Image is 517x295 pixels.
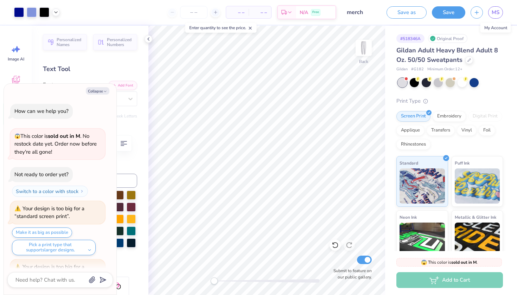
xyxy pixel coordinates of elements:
[455,213,496,221] span: Metallic & Glitter Ink
[14,205,84,220] div: Your design is too big for a “standard screen print”.
[14,133,20,140] span: 😱
[14,133,97,155] span: This color is . No restock date yet. Order now before they're all gone!
[80,189,84,193] img: Switch to a color with stock
[12,227,72,238] button: Make it as big as possible
[479,125,495,136] div: Foil
[93,34,137,50] button: Personalized Numbers
[396,139,430,150] div: Rhinestones
[359,58,368,65] div: Back
[108,81,137,90] button: Add Font
[400,213,417,221] span: Neon Ink
[387,6,427,19] button: Save as
[342,5,376,19] input: Untitled Design
[57,37,83,47] span: Personalized Names
[451,259,477,265] strong: sold out in M
[427,125,455,136] div: Transfers
[357,41,371,55] img: Back
[427,66,462,72] span: Minimum Order: 12 +
[400,159,418,167] span: Standard
[48,133,80,140] strong: sold out in M
[480,23,511,33] div: My Account
[312,10,319,15] span: Free
[8,56,24,62] span: Image AI
[14,263,84,278] div: Your design is too big for a “standard screen print”.
[14,171,69,178] div: Not ready to order yet?
[455,159,470,167] span: Puff Ink
[330,268,372,280] label: Submit to feature on our public gallery.
[43,34,87,50] button: Personalized Names
[421,259,427,266] span: 😱
[230,9,244,16] span: – –
[396,111,430,122] div: Screen Print
[12,240,96,255] button: Pick a print type that supportslarger designs.
[107,37,133,47] span: Personalized Numbers
[455,168,500,204] img: Puff Ink
[488,6,503,19] a: MS
[411,66,424,72] span: # G182
[396,97,503,105] div: Print Type
[421,259,478,265] span: This color is .
[433,111,466,122] div: Embroidery
[432,6,465,19] button: Save
[253,9,267,16] span: – –
[457,125,477,136] div: Vinyl
[396,46,498,64] span: Gildan Adult Heavy Blend Adult 8 Oz. 50/50 Sweatpants
[211,277,218,284] div: Accessibility label
[86,87,109,95] button: Collapse
[12,186,88,197] button: Switch to a color with stock
[492,8,499,17] span: MS
[396,34,425,43] div: # 518346A
[396,66,408,72] span: Gildan
[43,64,137,74] div: Text Tool
[185,23,257,33] div: Enter quantity to see the price.
[400,223,445,258] img: Neon Ink
[300,9,308,16] span: N/A
[180,6,208,19] input: – –
[400,168,445,204] img: Standard
[43,81,53,89] label: Font
[428,34,467,43] div: Original Proof
[468,111,502,122] div: Digital Print
[396,125,425,136] div: Applique
[14,108,69,115] div: How can we help you?
[455,223,500,258] img: Metallic & Glitter Ink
